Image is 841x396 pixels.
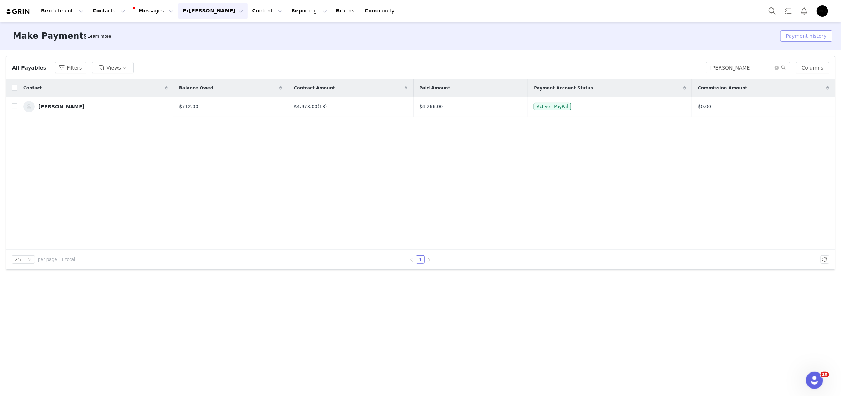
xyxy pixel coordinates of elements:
[416,256,424,263] a: 1
[55,62,86,73] button: Filters
[781,65,786,70] i: icon: search
[698,85,747,91] span: Commission Amount
[706,62,790,73] input: Search...
[775,66,779,70] i: icon: close-circle
[86,33,112,40] div: Tooltip anchor
[419,103,522,110] div: $4,266.00
[318,104,327,109] a: (18)
[88,3,130,19] button: Contacts
[780,30,832,42] button: Payment history
[821,372,829,377] span: 10
[13,30,88,42] h3: Make Payments
[287,3,331,19] button: Reporting
[178,3,247,19] button: Program
[360,3,401,19] a: Community
[817,5,828,17] img: 4ea883c1-9563-42ef-9ad1-007a79c45a4f.png
[38,104,85,109] div: [PERSON_NAME]
[796,62,829,73] button: Columns
[12,62,46,73] button: All Payables
[130,3,178,19] button: Messages
[179,103,198,110] span: $712.00
[410,258,414,262] i: icon: left
[23,101,35,112] img: 11170557-4273-4496-9605-2426a99037f7--s.jpg
[416,255,425,264] li: 1
[806,372,823,389] iframe: Intercom live chat
[332,3,360,19] a: Brands
[427,258,431,262] i: icon: right
[37,3,88,19] button: Recruitment
[780,3,796,19] a: Tasks
[92,62,134,73] button: Views
[812,5,835,17] button: Profile
[6,8,31,15] img: grin logo
[419,85,450,91] span: Paid Amount
[425,255,433,264] li: Next Page
[15,256,21,263] div: 25
[23,85,42,91] span: Contact
[248,3,287,19] button: Content
[294,103,408,110] div: $4,978.00
[27,257,32,262] i: icon: down
[294,85,335,91] span: Contract Amount
[764,3,780,19] button: Search
[407,255,416,264] li: Previous Page
[534,85,593,91] span: Payment Account Status
[23,101,168,112] a: [PERSON_NAME]
[796,3,812,19] button: Notifications
[698,103,829,110] div: $0.00
[534,103,571,110] span: Active - PayPal
[38,256,75,263] span: per page | 1 total
[179,85,213,91] span: Balance Owed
